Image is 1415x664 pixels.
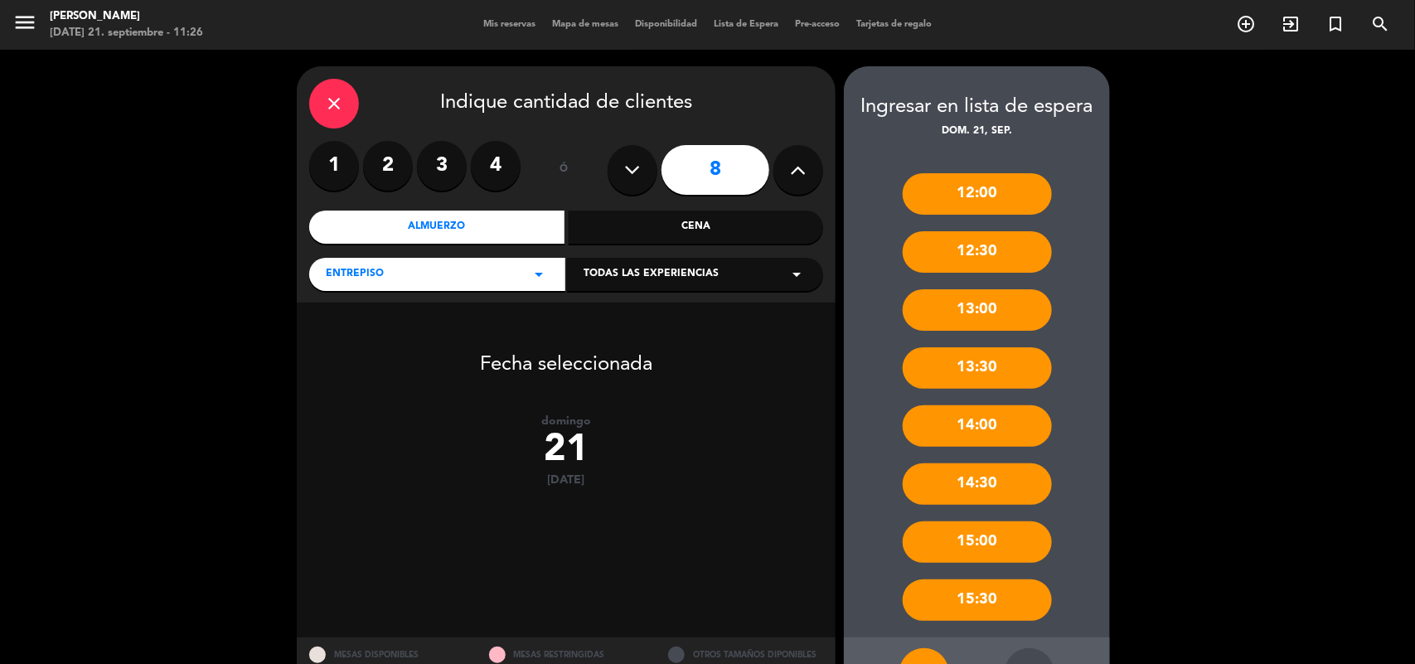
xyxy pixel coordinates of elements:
label: 2 [363,141,413,191]
div: 12:30 [903,231,1052,273]
div: 14:00 [903,405,1052,447]
div: domingo [297,414,836,429]
span: Tarjetas de regalo [848,20,940,29]
div: 14:30 [903,463,1052,505]
button: menu [12,10,37,41]
span: Mis reservas [475,20,544,29]
i: menu [12,10,37,35]
span: Lista de Espera [705,20,787,29]
div: dom. 21, sep. [844,124,1110,140]
div: 15:30 [903,579,1052,621]
i: turned_in_not [1325,14,1345,34]
span: Mapa de mesas [544,20,627,29]
div: Fecha seleccionada [297,328,836,381]
div: 15:00 [903,521,1052,563]
div: Almuerzo [309,211,565,244]
div: [DATE] 21. septiembre - 11:26 [50,25,203,41]
div: 12:00 [903,173,1052,215]
i: add_circle_outline [1236,14,1256,34]
div: Indique cantidad de clientes [309,79,823,128]
div: 13:30 [903,347,1052,389]
i: arrow_drop_down [529,264,549,284]
span: Pre-acceso [787,20,848,29]
span: Todas las experiencias [584,266,719,283]
div: Ingresar en lista de espera [844,91,1110,124]
div: [PERSON_NAME] [50,8,203,25]
span: Entrepiso [326,266,384,283]
div: [DATE] [297,473,836,487]
i: close [324,94,344,114]
div: 13:00 [903,289,1052,331]
label: 4 [471,141,521,191]
i: arrow_drop_down [787,264,807,284]
div: 21 [297,429,836,473]
div: ó [537,141,591,199]
label: 3 [417,141,467,191]
i: search [1370,14,1390,34]
div: Cena [569,211,824,244]
i: exit_to_app [1281,14,1301,34]
span: Disponibilidad [627,20,705,29]
label: 1 [309,141,359,191]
